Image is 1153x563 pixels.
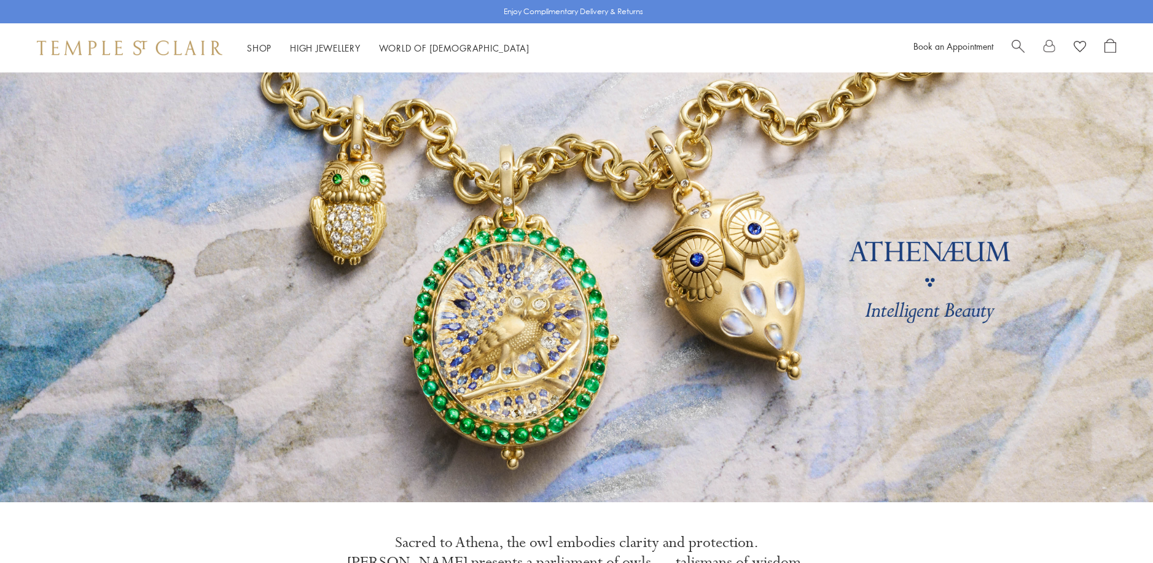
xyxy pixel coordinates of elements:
[504,6,643,18] p: Enjoy Complimentary Delivery & Returns
[1104,39,1116,57] a: Open Shopping Bag
[1074,39,1086,57] a: View Wishlist
[379,42,530,54] a: World of [DEMOGRAPHIC_DATA]World of [DEMOGRAPHIC_DATA]
[913,40,993,52] a: Book an Appointment
[1092,505,1141,551] iframe: Gorgias live chat messenger
[247,42,272,54] a: ShopShop
[1012,39,1025,57] a: Search
[37,41,222,55] img: Temple St. Clair
[247,41,530,56] nav: Main navigation
[290,42,361,54] a: High JewelleryHigh Jewellery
